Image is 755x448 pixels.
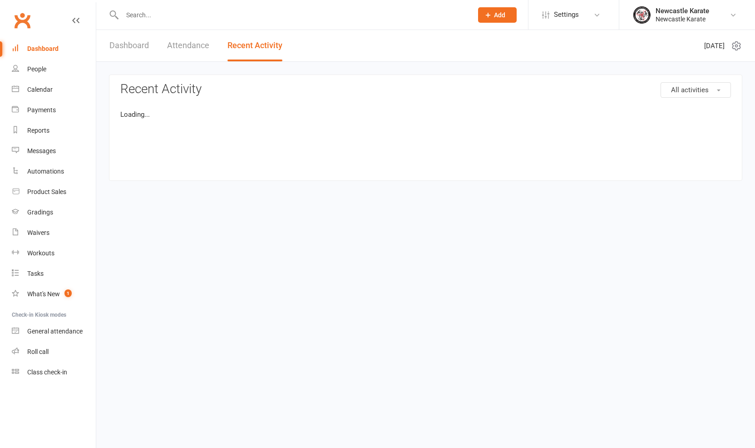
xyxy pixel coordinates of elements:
div: What's New [27,290,60,298]
div: Tasks [27,270,44,277]
img: thumb_image1757378539.png [633,6,651,24]
div: Newcastle Karate [656,7,709,15]
a: Waivers [12,223,96,243]
span: Settings [554,5,579,25]
a: Dashboard [109,30,149,61]
button: Add [478,7,517,23]
button: All activities [661,82,731,98]
span: [DATE] [704,40,725,51]
div: Class check-in [27,368,67,376]
div: Payments [27,106,56,114]
span: All activities [671,86,709,94]
a: Calendar [12,80,96,100]
h3: Recent Activity [120,82,731,96]
div: Product Sales [27,188,66,195]
a: Dashboard [12,39,96,59]
a: Workouts [12,243,96,264]
a: Automations [12,161,96,182]
div: Waivers [27,229,49,236]
div: Messages [27,147,56,154]
a: Tasks [12,264,96,284]
a: Recent Activity [227,30,282,61]
a: Clubworx [11,9,34,32]
div: Calendar [27,86,53,93]
div: Automations [27,168,64,175]
div: Dashboard [27,45,59,52]
input: Search... [119,9,466,21]
a: Gradings [12,202,96,223]
div: General attendance [27,328,83,335]
div: Gradings [27,209,53,216]
a: Product Sales [12,182,96,202]
a: What's New1 [12,284,96,304]
a: Roll call [12,342,96,362]
span: Add [494,11,505,19]
a: Payments [12,100,96,120]
span: 1 [64,289,72,297]
div: Roll call [27,348,49,355]
a: Reports [12,120,96,141]
div: Workouts [27,249,54,257]
a: Class kiosk mode [12,362,96,383]
a: People [12,59,96,80]
div: Reports [27,127,49,134]
a: Attendance [167,30,209,61]
div: People [27,65,46,73]
a: General attendance kiosk mode [12,321,96,342]
p: Loading... [120,109,731,120]
a: Messages [12,141,96,161]
div: Newcastle Karate [656,15,709,23]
